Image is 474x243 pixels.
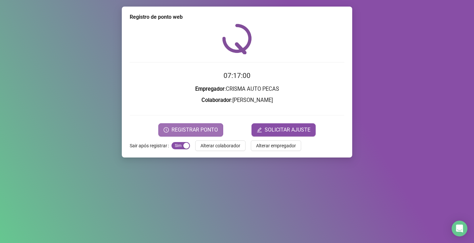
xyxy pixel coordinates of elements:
[130,85,344,93] h3: : CRISMA AUTO PECAS
[195,140,246,151] button: Alterar colaborador
[164,127,169,133] span: clock-circle
[256,142,296,149] span: Alterar empregador
[201,97,231,103] strong: Colaborador
[251,123,316,136] button: editSOLICITAR AJUSTE
[257,127,262,133] span: edit
[251,140,301,151] button: Alterar empregador
[171,126,218,134] span: REGISTRAR PONTO
[224,72,250,80] time: 07:17:00
[130,96,344,105] h3: : [PERSON_NAME]
[222,24,252,54] img: QRPoint
[265,126,310,134] span: SOLICITAR AJUSTE
[195,86,224,92] strong: Empregador
[130,140,171,151] label: Sair após registrar
[130,13,344,21] div: Registro de ponto web
[158,123,223,136] button: REGISTRAR PONTO
[200,142,240,149] span: Alterar colaborador
[452,221,467,236] div: Open Intercom Messenger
